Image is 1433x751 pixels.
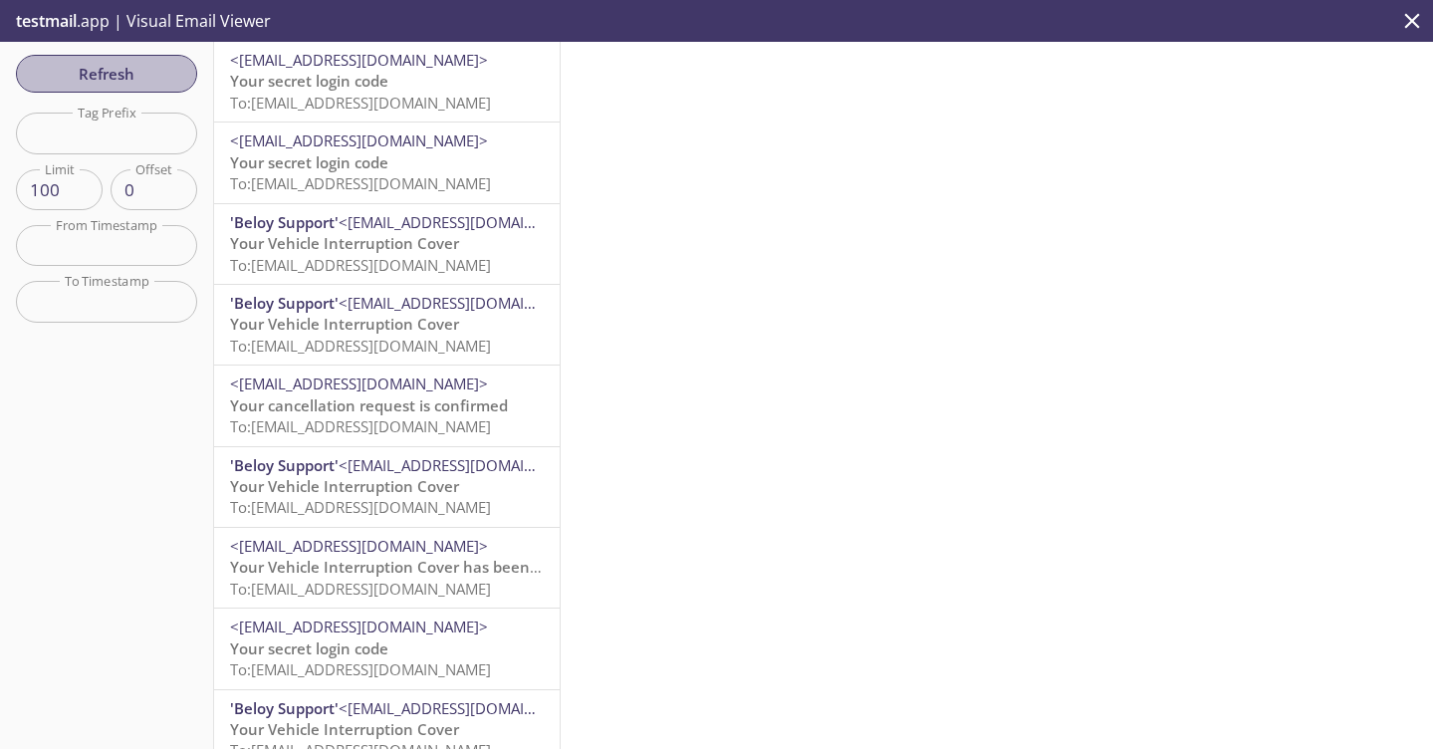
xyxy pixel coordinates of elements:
span: Your Vehicle Interruption Cover [230,314,459,334]
span: testmail [16,10,77,32]
span: To: [EMAIL_ADDRESS][DOMAIN_NAME] [230,336,491,356]
div: <[EMAIL_ADDRESS][DOMAIN_NAME]>Your cancellation request is confirmedTo:[EMAIL_ADDRESS][DOMAIN_NAME] [214,366,560,445]
span: 'Beloy Support' [230,698,339,718]
span: Your secret login code [230,638,388,658]
span: Your Vehicle Interruption Cover [230,233,459,253]
span: Your Vehicle Interruption Cover has been cancelled [230,557,601,577]
span: Refresh [32,61,181,87]
span: 'Beloy Support' [230,455,339,475]
span: <[EMAIL_ADDRESS][DOMAIN_NAME]> [339,698,597,718]
div: 'Beloy Support'<[EMAIL_ADDRESS][DOMAIN_NAME]>Your Vehicle Interruption CoverTo:[EMAIL_ADDRESS][DO... [214,447,560,527]
span: <[EMAIL_ADDRESS][DOMAIN_NAME]> [339,212,597,232]
div: 'Beloy Support'<[EMAIL_ADDRESS][DOMAIN_NAME]>Your Vehicle Interruption CoverTo:[EMAIL_ADDRESS][DO... [214,285,560,365]
div: <[EMAIL_ADDRESS][DOMAIN_NAME]>Your Vehicle Interruption Cover has been cancelledTo:[EMAIL_ADDRESS... [214,528,560,608]
span: <[EMAIL_ADDRESS][DOMAIN_NAME]> [230,374,488,393]
span: 'Beloy Support' [230,293,339,313]
div: <[EMAIL_ADDRESS][DOMAIN_NAME]>Your secret login codeTo:[EMAIL_ADDRESS][DOMAIN_NAME] [214,42,560,122]
span: To: [EMAIL_ADDRESS][DOMAIN_NAME] [230,173,491,193]
span: To: [EMAIL_ADDRESS][DOMAIN_NAME] [230,255,491,275]
span: To: [EMAIL_ADDRESS][DOMAIN_NAME] [230,416,491,436]
span: To: [EMAIL_ADDRESS][DOMAIN_NAME] [230,497,491,517]
div: <[EMAIL_ADDRESS][DOMAIN_NAME]>Your secret login codeTo:[EMAIL_ADDRESS][DOMAIN_NAME] [214,609,560,688]
span: Your cancellation request is confirmed [230,395,508,415]
span: <[EMAIL_ADDRESS][DOMAIN_NAME]> [230,617,488,636]
span: To: [EMAIL_ADDRESS][DOMAIN_NAME] [230,93,491,113]
span: To: [EMAIL_ADDRESS][DOMAIN_NAME] [230,659,491,679]
button: Refresh [16,55,197,93]
span: <[EMAIL_ADDRESS][DOMAIN_NAME]> [230,50,488,70]
span: Your Vehicle Interruption Cover [230,476,459,496]
span: Your Vehicle Interruption Cover [230,719,459,739]
span: To: [EMAIL_ADDRESS][DOMAIN_NAME] [230,579,491,599]
span: Your secret login code [230,71,388,91]
span: Your secret login code [230,152,388,172]
span: <[EMAIL_ADDRESS][DOMAIN_NAME]> [339,293,597,313]
span: 'Beloy Support' [230,212,339,232]
div: 'Beloy Support'<[EMAIL_ADDRESS][DOMAIN_NAME]>Your Vehicle Interruption CoverTo:[EMAIL_ADDRESS][DO... [214,204,560,284]
div: <[EMAIL_ADDRESS][DOMAIN_NAME]>Your secret login codeTo:[EMAIL_ADDRESS][DOMAIN_NAME] [214,123,560,202]
span: <[EMAIL_ADDRESS][DOMAIN_NAME]> [230,130,488,150]
span: <[EMAIL_ADDRESS][DOMAIN_NAME]> [230,536,488,556]
span: <[EMAIL_ADDRESS][DOMAIN_NAME]> [339,455,597,475]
